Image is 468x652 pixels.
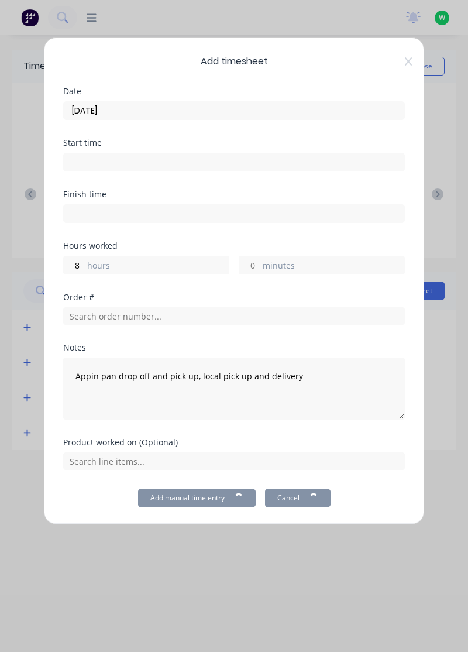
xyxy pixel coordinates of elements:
[63,242,405,250] div: Hours worked
[63,344,405,352] div: Notes
[64,256,84,274] input: 0
[63,54,405,68] span: Add timesheet
[63,358,405,420] textarea: Appin pan drop off and pick up, local pick up and delivery
[63,438,405,447] div: Product worked on (Optional)
[63,307,405,325] input: Search order number...
[63,190,405,198] div: Finish time
[138,489,256,507] button: Add manual time entry
[63,87,405,95] div: Date
[263,259,404,274] label: minutes
[63,293,405,301] div: Order #
[63,139,405,147] div: Start time
[63,452,405,470] input: Search line items...
[87,259,229,274] label: hours
[265,489,331,507] button: Cancel
[239,256,260,274] input: 0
